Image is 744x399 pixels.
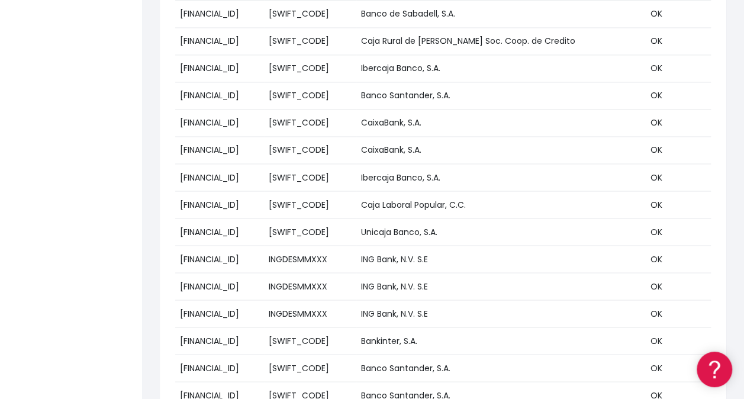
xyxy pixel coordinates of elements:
[646,1,711,28] td: OK
[175,355,264,382] td: [FINANCIAL_ID]
[175,246,264,273] td: [FINANCIAL_ID]
[646,273,711,300] td: OK
[175,1,264,28] td: [FINANCIAL_ID]
[646,110,711,137] td: OK
[175,137,264,164] td: [FINANCIAL_ID]
[264,1,356,28] td: [SWIFT_CODE]
[264,191,356,218] td: [SWIFT_CODE]
[264,218,356,246] td: [SWIFT_CODE]
[264,164,356,191] td: [SWIFT_CODE]
[356,110,646,137] td: CaixaBank, S.A.
[356,327,646,355] td: Bankinter, S.A.
[646,218,711,246] td: OK
[356,1,646,28] td: Banco de Sabadell, S.A.
[356,28,646,55] td: Caja Rural de [PERSON_NAME] Soc. Coop. de Credito
[646,246,711,273] td: OK
[646,164,711,191] td: OK
[175,191,264,218] td: [FINANCIAL_ID]
[646,82,711,110] td: OK
[264,28,356,55] td: [SWIFT_CODE]
[356,55,646,82] td: Ibercaja Banco, S.A.
[646,300,711,327] td: OK
[264,355,356,382] td: [SWIFT_CODE]
[264,327,356,355] td: [SWIFT_CODE]
[175,218,264,246] td: [FINANCIAL_ID]
[356,218,646,246] td: Unicaja Banco, S.A.
[356,355,646,382] td: Banco Santander, S.A.
[356,273,646,300] td: ING Bank, N.V. S.E
[175,327,264,355] td: [FINANCIAL_ID]
[646,137,711,164] td: OK
[646,355,711,382] td: OK
[356,164,646,191] td: Ibercaja Banco, S.A.
[356,137,646,164] td: CaixaBank, S.A.
[175,28,264,55] td: [FINANCIAL_ID]
[175,55,264,82] td: [FINANCIAL_ID]
[356,300,646,327] td: ING Bank, N.V. S.E
[264,110,356,137] td: [SWIFT_CODE]
[175,110,264,137] td: [FINANCIAL_ID]
[356,82,646,110] td: Banco Santander, S.A.
[646,55,711,82] td: OK
[175,273,264,300] td: [FINANCIAL_ID]
[175,300,264,327] td: [FINANCIAL_ID]
[264,273,356,300] td: INGDESMMXXX
[175,164,264,191] td: [FINANCIAL_ID]
[356,246,646,273] td: ING Bank, N.V. S.E
[264,246,356,273] td: INGDESMMXXX
[264,300,356,327] td: INGDESMMXXX
[175,82,264,110] td: [FINANCIAL_ID]
[646,28,711,55] td: OK
[646,327,711,355] td: OK
[646,191,711,218] td: OK
[264,82,356,110] td: [SWIFT_CODE]
[264,137,356,164] td: [SWIFT_CODE]
[356,191,646,218] td: Caja Laboral Popular, C.C.
[264,55,356,82] td: [SWIFT_CODE]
